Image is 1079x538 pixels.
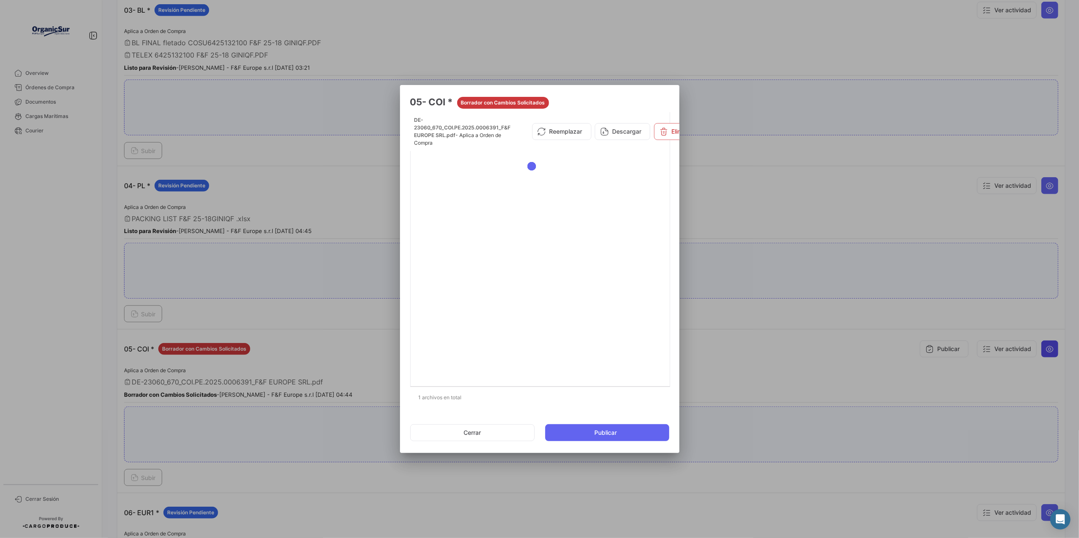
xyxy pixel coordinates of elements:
button: Eliminar [654,123,698,140]
span: DE-23060_670_COI.PE.2025.0006391_F&F EUROPE SRL.pdf [414,117,511,138]
button: Descargar [595,123,650,140]
span: Publicar [594,428,617,437]
div: Abrir Intercom Messenger [1050,509,1071,530]
button: Reemplazar [532,123,591,140]
div: 1 archivos en total [410,387,669,408]
span: Borrador con Cambios Solicitados [461,99,545,107]
button: Publicar [545,424,669,441]
span: - Aplica a Orden de Compra [414,132,502,146]
button: Cerrar [410,424,535,441]
h3: 05- COI * [410,95,669,109]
